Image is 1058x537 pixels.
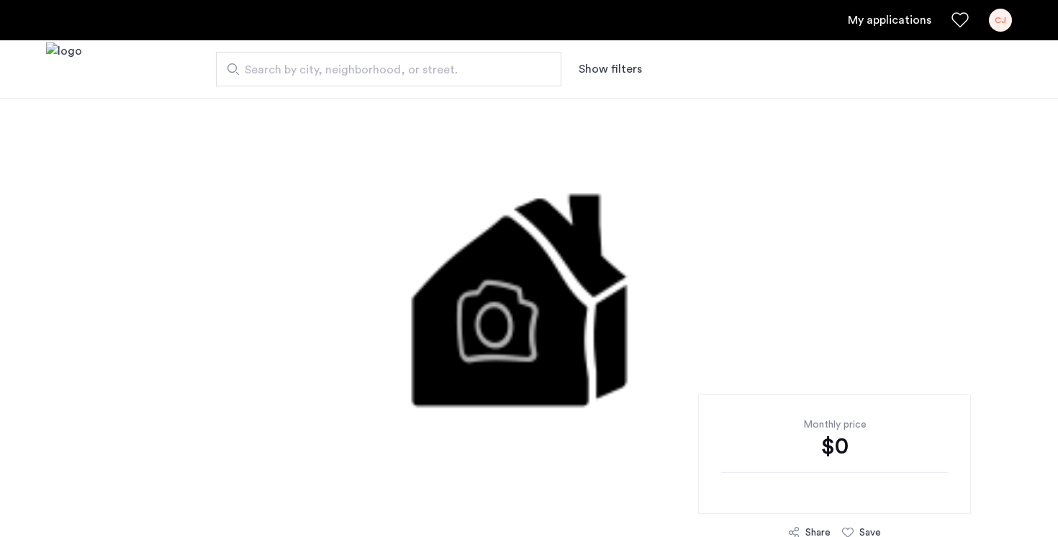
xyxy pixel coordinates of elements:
[245,61,521,78] span: Search by city, neighborhood, or street.
[216,52,561,86] input: Apartment Search
[989,9,1012,32] div: CJ
[46,42,82,96] a: Cazamio logo
[721,432,948,461] div: $0
[46,42,82,96] img: logo
[191,98,868,530] img: 1.gif
[848,12,931,29] a: My application
[579,60,642,78] button: Show or hide filters
[721,418,948,432] div: Monthly price
[951,12,969,29] a: Favorites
